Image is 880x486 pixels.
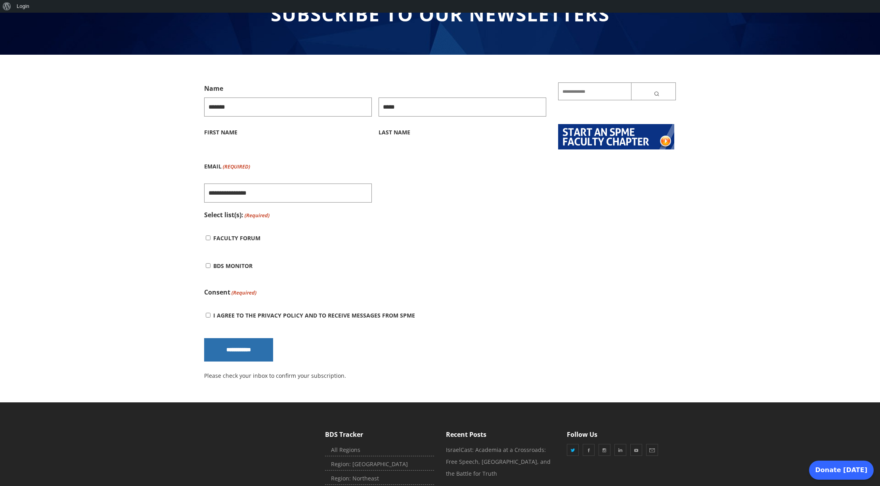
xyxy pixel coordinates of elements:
[379,117,546,146] label: Last Name
[446,446,551,477] a: IsraelCast: Academia at a Crossroads: Free Speech, [GEOGRAPHIC_DATA], and the Battle for Truth
[325,458,434,471] a: Region: [GEOGRAPHIC_DATA]
[446,430,555,439] h5: Recent Posts
[222,153,251,180] span: (Required)
[204,82,223,94] legend: Name
[204,209,270,221] legend: Select list(s):
[325,444,434,456] a: All Regions
[231,287,257,298] span: (Required)
[558,124,674,149] img: start-chapter2.png
[325,473,434,485] a: Region: Northeast
[379,153,499,184] iframe: reCAPTCHA
[213,252,253,280] label: BDS Monitor
[204,153,250,180] label: Email
[213,224,260,252] label: Faculty Forum
[204,117,372,146] label: First Name
[204,371,546,381] p: Please check your inbox to confirm your subscription.
[244,209,270,221] span: (Required)
[213,312,415,319] label: I agree to the privacy policy and to receive messages from SPME
[271,1,610,27] span: Subscribe to Our Newsletters
[567,430,676,439] h5: Follow Us
[325,430,434,439] h5: BDS Tracker
[204,286,256,298] legend: Consent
